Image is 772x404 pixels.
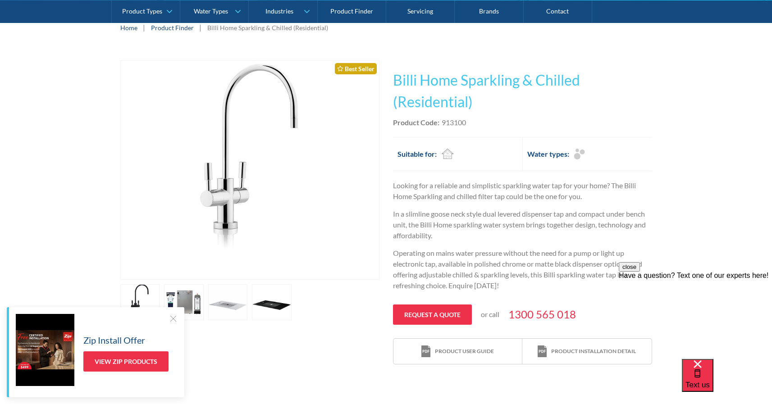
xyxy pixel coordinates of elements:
[527,149,569,159] h2: Water types:
[393,118,439,127] strong: Product Code:
[619,262,772,370] iframe: podium webchat widget prompt
[393,209,652,241] p: In a slimline goose neck style dual levered dispenser tap and compact under bench unit, the Billi...
[122,7,162,15] div: Product Types
[142,22,146,33] div: |
[83,333,145,347] h5: Zip Install Offer
[120,23,137,32] a: Home
[252,284,292,320] a: open lightbox
[83,351,169,372] a: View Zip Products
[151,23,194,32] a: Product Finder
[16,314,74,386] img: Zip Install Offer
[538,345,547,358] img: print icon
[335,63,377,74] div: Best Seller
[393,304,472,325] a: Request a quote
[397,149,437,159] h2: Suitable for:
[551,347,636,355] div: Product installation detail
[208,284,248,320] a: open lightbox
[141,61,359,279] img: Billi Home Sparkling & Chilled (Residential)
[421,345,430,358] img: print icon
[120,284,160,320] a: open lightbox
[522,339,651,364] a: print iconProduct installation detail
[207,23,328,32] div: Billi Home Sparkling & Chilled (Residential)
[393,69,652,113] h1: Billi Home Sparkling & Chilled (Residential)
[508,306,576,322] a: 1300 565 018
[198,22,203,33] div: |
[682,359,772,404] iframe: podium webchat widget bubble
[120,60,379,280] a: open lightbox
[442,117,466,128] div: 913100
[435,347,494,355] div: Product user guide
[265,7,293,15] div: Industries
[393,339,522,364] a: print iconProduct user guide
[164,284,204,320] a: open lightbox
[194,7,228,15] div: Water Types
[393,248,652,291] p: Operating on mains water pressure without the need for a pump or light up electronic tap, availab...
[481,309,499,320] p: or call
[393,180,652,202] p: Looking for a reliable and simplistic sparkling water tap for your home? The Billi Home Sparkling...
